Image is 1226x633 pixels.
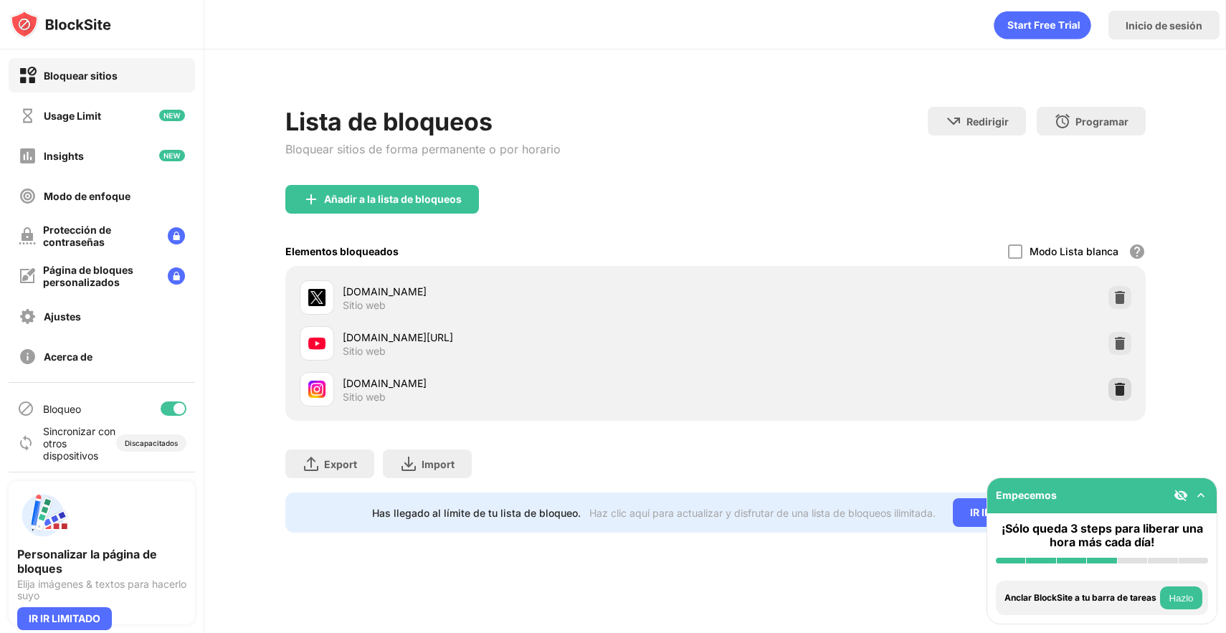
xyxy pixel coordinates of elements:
img: password-protection-off.svg [19,227,36,244]
div: Elementos bloqueados [285,245,399,257]
img: favicons [308,289,325,306]
img: block-on.svg [19,67,37,85]
div: Sitio web [343,345,386,358]
img: favicons [308,335,325,352]
div: Programar [1075,115,1128,128]
div: Inicio de sesión [1126,19,1202,32]
div: [DOMAIN_NAME] [343,376,716,391]
div: Export [324,458,357,470]
div: Añadir a la lista de bloqueos [324,194,462,205]
div: Elija imágenes & textos para hacerlo suyo [17,579,186,601]
img: settings-off.svg [19,308,37,325]
div: Lista de bloqueos [285,107,561,136]
div: Bloquear sitios [44,70,118,82]
div: Protección de contraseñas [43,224,156,248]
div: Acerca de [44,351,92,363]
div: animation [994,11,1091,39]
button: Hazlo [1160,586,1202,609]
div: Modo Lista blanca [1030,245,1118,257]
div: Redirigir [966,115,1009,128]
div: Sitio web [343,299,386,312]
img: new-icon.svg [159,110,185,121]
div: Bloqueo [43,403,81,415]
div: Sincronizar con otros dispositivos [43,425,116,462]
div: Anclar BlockSite a tu barra de tareas [1004,593,1156,603]
div: Haz clic aquí para actualizar y disfrutar de una lista de bloqueos ilimitada. [589,507,936,519]
img: omni-setup-toggle.svg [1194,488,1208,503]
div: Página de bloques personalizados [43,264,156,288]
img: focus-off.svg [19,187,37,205]
img: lock-menu.svg [168,227,185,244]
div: Insights [44,150,84,162]
div: [DOMAIN_NAME][URL] [343,330,716,345]
img: lock-menu.svg [168,267,185,285]
div: Modo de enfoque [44,190,130,202]
div: IR IR LIMITADO [953,498,1059,527]
div: Empecemos [996,489,1057,501]
img: customize-block-page-off.svg [19,267,36,285]
div: Has llegado al límite de tu lista de bloqueo. [372,507,581,519]
img: sync-icon.svg [17,434,34,452]
div: ¡Sólo queda 3 steps para liberar una hora más cada día! [996,522,1208,549]
img: logo-blocksite.svg [10,10,111,39]
div: Import [422,458,455,470]
div: Sitio web [343,391,386,404]
img: insights-off.svg [19,147,37,165]
div: IR IR LIMITADO [17,607,112,630]
div: Discapacitados [125,439,178,447]
img: about-off.svg [19,348,37,366]
div: Bloquear sitios de forma permanente o por horario [285,142,561,156]
div: Ajustes [44,310,81,323]
img: new-icon.svg [159,150,185,161]
div: [DOMAIN_NAME] [343,284,716,299]
img: blocking-icon.svg [17,400,34,417]
img: time-usage-off.svg [19,107,37,125]
div: Personalizar la página de bloques [17,547,186,576]
img: eye-not-visible.svg [1174,488,1188,503]
img: push-custom-page.svg [17,490,69,541]
img: favicons [308,381,325,398]
div: Usage Limit [44,110,101,122]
